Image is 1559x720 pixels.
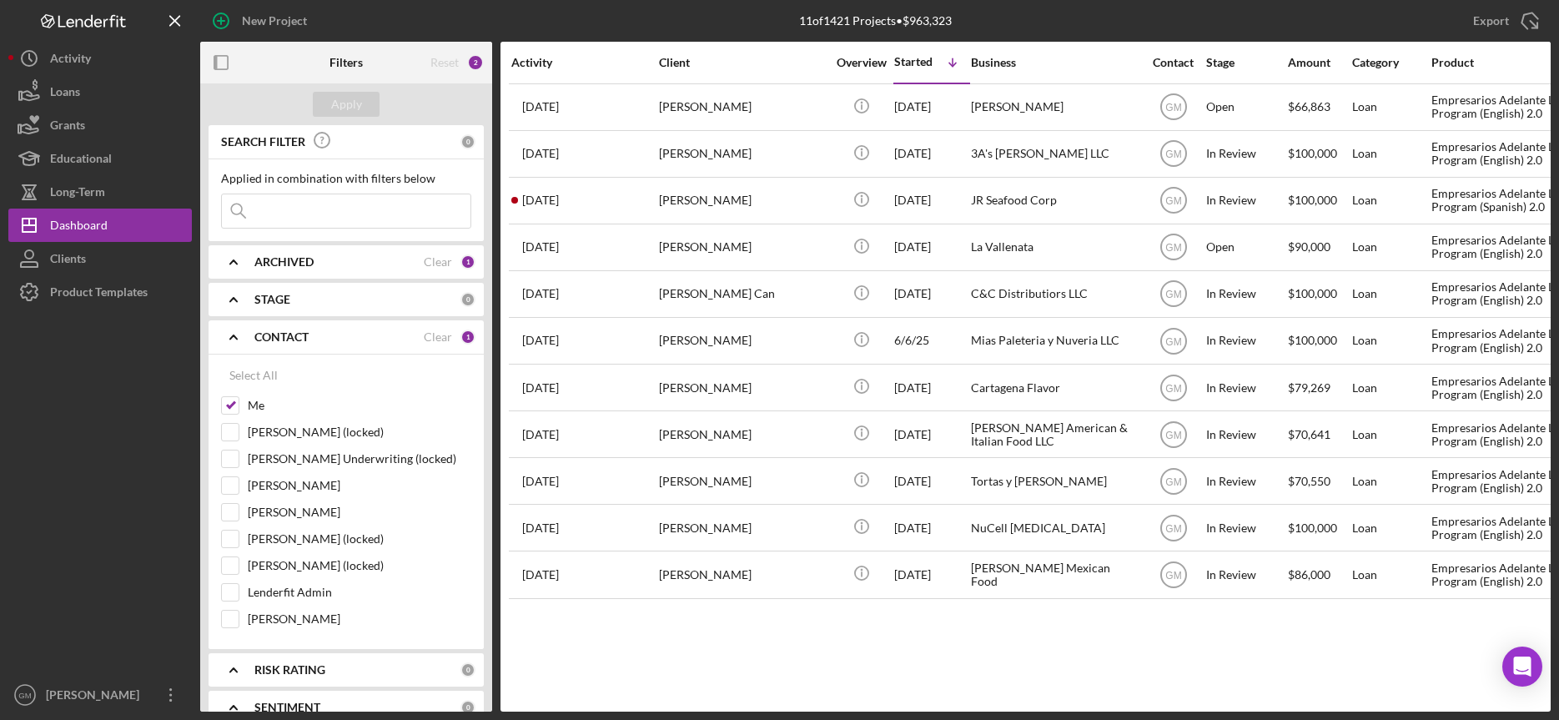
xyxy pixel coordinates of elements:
div: [DATE] [894,179,969,223]
div: Activity [50,42,91,79]
div: 1 [460,330,475,345]
b: ARCHIVED [254,255,314,269]
div: Long-Term [50,175,105,213]
div: $70,641 [1288,412,1350,456]
label: [PERSON_NAME] [248,504,471,521]
div: In Review [1206,179,1286,223]
div: Category [1352,56,1430,69]
div: Loan [1352,132,1430,176]
div: Applied in combination with filters below [221,172,471,185]
div: Loan [1352,272,1430,316]
time: 2025-06-06 14:08 [522,334,559,347]
div: Loan [1352,179,1430,223]
div: Amount [1288,56,1350,69]
div: Apply [331,92,362,117]
div: New Project [242,4,307,38]
time: 2025-08-15 16:23 [522,194,559,207]
div: Started [894,55,933,68]
label: [PERSON_NAME] (locked) [248,424,471,441]
button: Apply [313,92,380,117]
div: Tortas y [PERSON_NAME] [971,459,1138,503]
div: Clear [424,255,452,269]
time: 2025-08-08 15:22 [522,100,559,113]
div: Loan [1352,412,1430,456]
div: [PERSON_NAME] [659,85,826,129]
div: [DATE] [894,225,969,269]
div: Product Templates [50,275,148,313]
div: Loans [50,75,80,113]
div: Grants [50,108,85,146]
div: $66,863 [1288,85,1350,129]
label: [PERSON_NAME] [248,477,471,494]
button: Dashboard [8,209,192,242]
div: In Review [1206,365,1286,410]
div: In Review [1206,319,1286,363]
button: Product Templates [8,275,192,309]
div: Cartagena Flavor [971,365,1138,410]
div: [PERSON_NAME] Mexican Food [971,552,1138,597]
div: In Review [1206,272,1286,316]
div: Business [971,56,1138,69]
text: GM [1165,102,1181,113]
div: Loan [1352,552,1430,597]
div: [PERSON_NAME] Can [659,272,826,316]
a: Long-Term [8,175,192,209]
a: Clients [8,242,192,275]
button: Educational [8,142,192,175]
div: Activity [511,56,657,69]
div: Loan [1352,365,1430,410]
div: Client [659,56,826,69]
div: Loan [1352,319,1430,363]
button: Grants [8,108,192,142]
div: Select All [229,359,278,392]
div: [PERSON_NAME] [971,85,1138,129]
time: 2025-06-26 22:54 [522,287,559,300]
div: $79,269 [1288,365,1350,410]
time: 2025-07-25 02:09 [522,147,559,160]
div: Open [1206,85,1286,129]
div: [DATE] [894,552,969,597]
button: New Project [200,4,324,38]
div: [PERSON_NAME] [659,365,826,410]
label: Me [248,397,471,414]
button: Activity [8,42,192,75]
div: $100,000 [1288,179,1350,223]
div: In Review [1206,412,1286,456]
div: [DATE] [894,412,969,456]
div: Clear [424,330,452,344]
div: C&C Distributiors LLC [971,272,1138,316]
text: GM [1165,335,1181,347]
div: $100,000 [1288,272,1350,316]
div: $90,000 [1288,225,1350,269]
div: 1 [460,254,475,269]
div: Loan [1352,459,1430,503]
div: In Review [1206,506,1286,550]
label: [PERSON_NAME] (locked) [248,557,471,574]
div: Loan [1352,225,1430,269]
button: Export [1456,4,1551,38]
div: [PERSON_NAME] [659,506,826,550]
div: In Review [1206,132,1286,176]
b: SENTIMENT [254,701,320,714]
time: 2025-07-18 16:57 [522,240,559,254]
label: Lenderfit Admin [248,584,471,601]
button: Select All [221,359,286,392]
div: [DATE] [894,132,969,176]
div: Open Intercom Messenger [1502,647,1542,687]
div: $86,000 [1288,552,1350,597]
text: GM [1165,149,1181,160]
div: 0 [460,292,475,307]
div: La Vallenata [971,225,1138,269]
b: RISK RATING [254,663,325,677]
div: [PERSON_NAME] American & Italian Food LLC [971,412,1138,456]
div: [PERSON_NAME] [42,678,150,716]
b: SEARCH FILTER [221,135,305,149]
time: 2025-05-27 21:15 [522,381,559,395]
button: GM[PERSON_NAME] [8,678,192,712]
b: STAGE [254,293,290,306]
div: 3A's [PERSON_NAME] LLC [971,132,1138,176]
div: Open [1206,225,1286,269]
